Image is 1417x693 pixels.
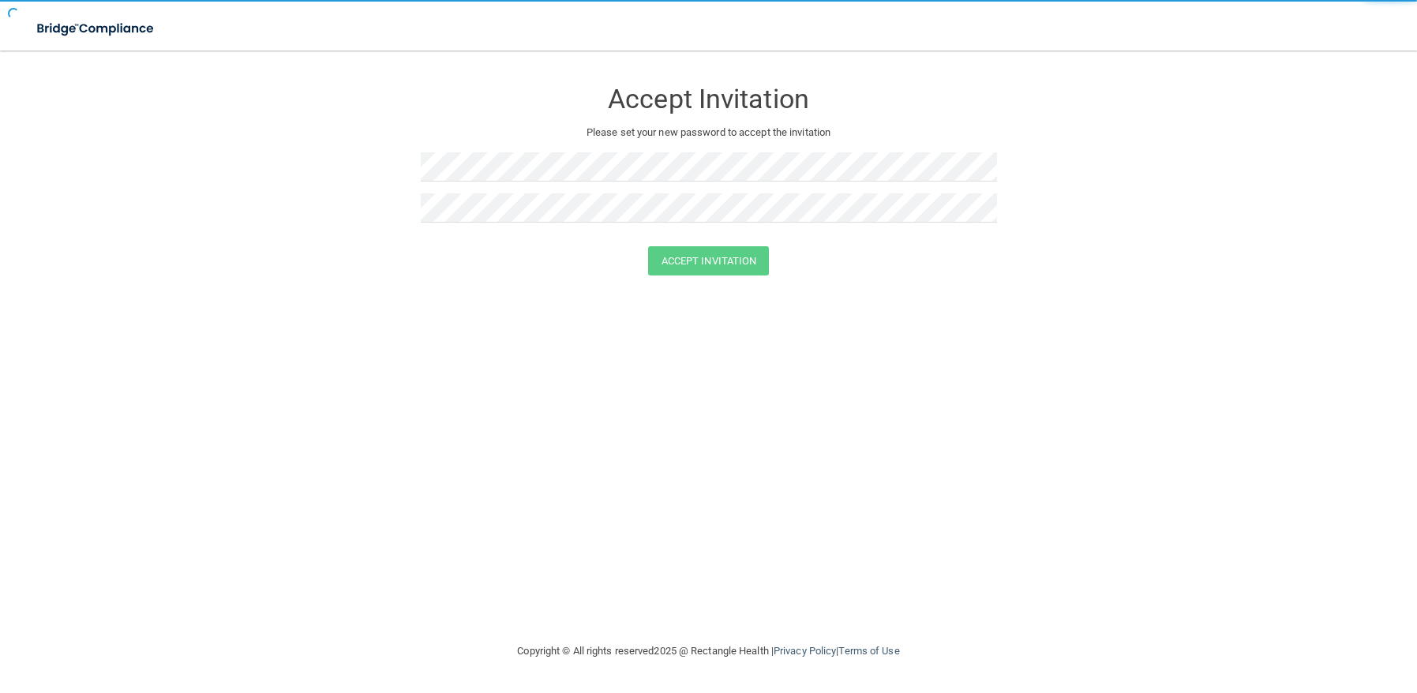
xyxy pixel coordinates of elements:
img: bridge_compliance_login_screen.278c3ca4.svg [24,13,169,45]
a: Privacy Policy [774,645,836,657]
h3: Accept Invitation [421,84,997,114]
p: Please set your new password to accept the invitation [433,123,985,142]
div: Copyright © All rights reserved 2025 @ Rectangle Health | | [421,626,997,676]
a: Terms of Use [838,645,899,657]
button: Accept Invitation [648,246,770,275]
